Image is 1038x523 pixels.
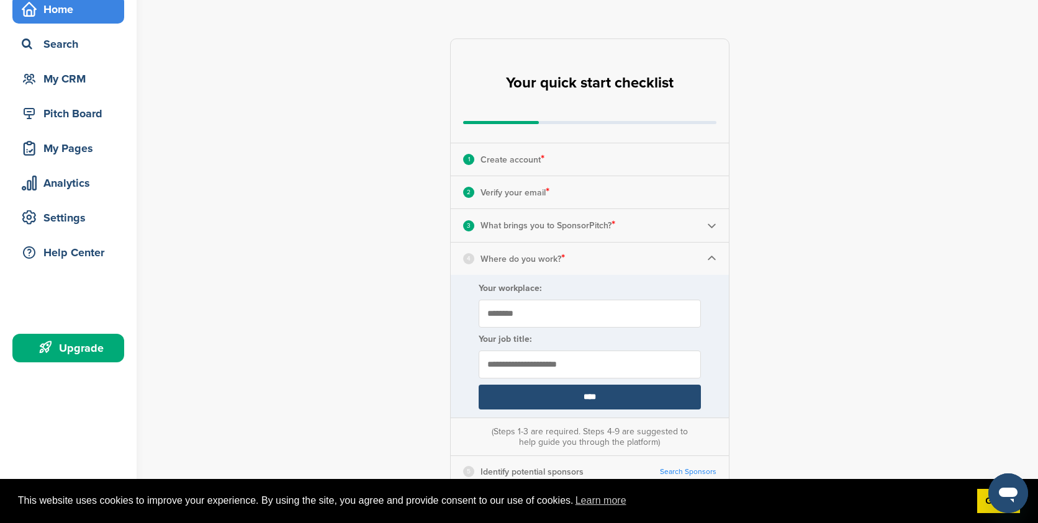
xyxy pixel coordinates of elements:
[988,473,1028,513] iframe: Button to launch messaging window
[18,491,967,510] span: This website uses cookies to improve your experience. By using the site, you agree and provide co...
[19,207,124,229] div: Settings
[12,30,124,58] a: Search
[479,283,701,293] label: Your workplace:
[506,69,674,97] h2: Your quick start checklist
[463,187,474,198] div: 2
[463,220,474,231] div: 3
[463,154,474,165] div: 1
[463,466,474,477] div: 5
[12,65,124,93] a: My CRM
[12,134,124,163] a: My Pages
[19,137,124,159] div: My Pages
[707,254,716,263] img: Checklist arrow 1
[481,184,549,200] p: Verify your email
[660,467,716,476] a: Search Sponsors
[574,491,628,510] a: learn more about cookies
[12,203,124,232] a: Settings
[977,489,1020,514] a: dismiss cookie message
[19,241,124,264] div: Help Center
[19,337,124,359] div: Upgrade
[12,99,124,128] a: Pitch Board
[12,169,124,197] a: Analytics
[19,33,124,55] div: Search
[12,334,124,362] a: Upgrade
[481,464,584,480] p: Identify potential sponsors
[19,102,124,125] div: Pitch Board
[19,172,124,194] div: Analytics
[481,151,544,168] p: Create account
[481,251,565,267] p: Where do you work?
[479,334,701,344] label: Your job title:
[12,238,124,267] a: Help Center
[463,253,474,264] div: 4
[19,68,124,90] div: My CRM
[481,217,615,233] p: What brings you to SponsorPitch?
[707,221,716,230] img: Checklist arrow 2
[489,426,691,447] div: (Steps 1-3 are required. Steps 4-9 are suggested to help guide you through the platform)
